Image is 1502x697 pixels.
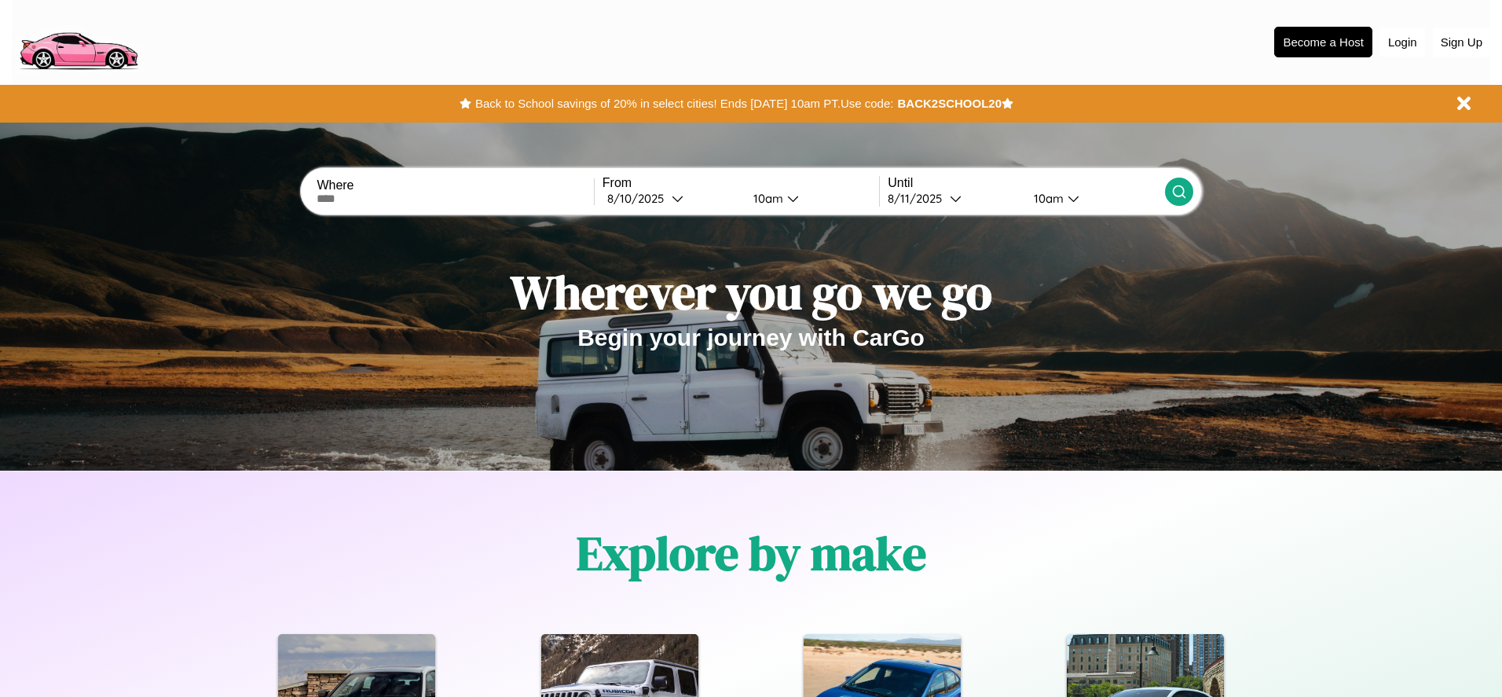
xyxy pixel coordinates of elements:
div: 10am [1026,191,1068,206]
button: Login [1380,28,1425,57]
button: 8/10/2025 [603,190,741,207]
label: Where [317,178,593,193]
h1: Explore by make [577,521,926,585]
button: Become a Host [1274,27,1372,57]
button: Back to School savings of 20% in select cities! Ends [DATE] 10am PT.Use code: [471,93,897,115]
div: 8 / 11 / 2025 [888,191,950,206]
b: BACK2SCHOOL20 [897,97,1002,110]
label: Until [888,176,1164,190]
div: 10am [746,191,787,206]
button: Sign Up [1433,28,1490,57]
img: logo [12,8,145,74]
label: From [603,176,879,190]
button: 10am [1021,190,1164,207]
div: 8 / 10 / 2025 [607,191,672,206]
button: 10am [741,190,879,207]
